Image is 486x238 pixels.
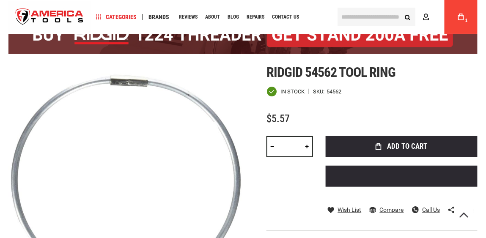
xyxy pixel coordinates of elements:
span: In stock [280,89,305,94]
span: $5.57 [266,113,290,125]
strong: SKU [313,89,327,94]
a: Call Us [412,206,440,213]
a: store logo [8,1,91,33]
img: America Tools [8,1,91,33]
span: Blog [228,14,239,19]
a: Reviews [175,11,201,23]
span: Contact Us [272,14,299,19]
a: Wish List [328,206,362,213]
a: Brands [145,11,173,23]
span: 1 [465,18,468,23]
a: Repairs [243,11,268,23]
a: Categories [92,11,140,23]
span: Reviews [179,14,198,19]
a: Blog [224,11,243,23]
span: Call Us [422,207,440,213]
div: 54562 [327,89,341,94]
span: Brands [148,14,169,20]
img: BOGO: Buy the RIDGID® 1224 Threader (26092), get the 92467 200A Stand FREE! [8,16,478,54]
span: Categories [96,14,137,20]
span: Repairs [247,14,264,19]
span: About [205,14,220,19]
span: Add to Cart [387,143,427,150]
span: Ridgid 54562 tool ring [266,64,396,80]
span: Compare [380,207,404,213]
a: About [201,11,224,23]
a: Compare [370,206,404,213]
button: Search [400,9,416,25]
span: Wish List [338,207,362,213]
div: Availability [266,86,305,97]
a: Contact Us [268,11,303,23]
button: Add to Cart [326,136,478,157]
